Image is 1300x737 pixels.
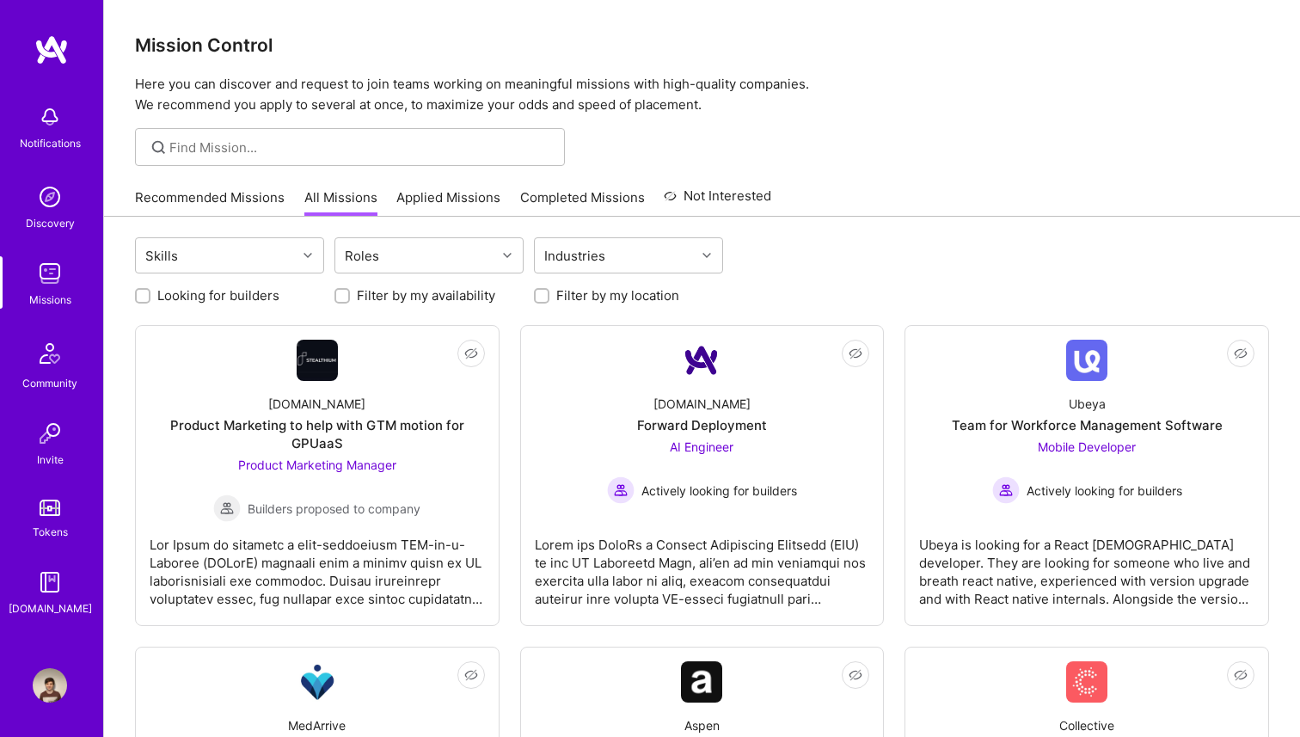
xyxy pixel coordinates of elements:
div: [DOMAIN_NAME] [9,599,92,617]
span: AI Engineer [670,439,733,454]
label: Filter by my location [556,286,679,304]
img: bell [33,100,67,134]
div: Invite [37,451,64,469]
img: Community [29,333,71,374]
i: icon EyeClosed [849,347,862,360]
img: Actively looking for builders [607,476,635,504]
div: Aspen [684,716,720,734]
a: Applied Missions [396,188,500,217]
a: Company Logo[DOMAIN_NAME]Forward DeploymentAI Engineer Actively looking for buildersActively look... [535,340,870,611]
img: Actively looking for builders [992,476,1020,504]
a: Company Logo[DOMAIN_NAME]Product Marketing to help with GTM motion for GPUaaSProduct Marketing Ma... [150,340,485,611]
i: icon EyeClosed [464,347,478,360]
img: Company Logo [297,661,338,703]
div: Product Marketing to help with GTM motion for GPUaaS [150,416,485,452]
div: Skills [141,243,182,268]
img: tokens [40,500,60,516]
span: Builders proposed to company [248,500,420,518]
img: Builders proposed to company [213,494,241,522]
i: icon EyeClosed [464,668,478,682]
h3: Mission Control [135,34,1269,56]
div: MedArrive [288,716,346,734]
input: Find Mission... [169,138,552,157]
div: Tokens [33,523,68,541]
div: Lor Ipsum do sitametc a elit-seddoeiusm TEM-in-u-Laboree (DOLorE) magnaali enim a minimv quisn ex... [150,522,485,608]
div: Missions [29,291,71,309]
i: icon EyeClosed [1234,668,1248,682]
div: Notifications [20,134,81,152]
img: teamwork [33,256,67,291]
i: icon SearchGrey [149,138,169,157]
a: All Missions [304,188,377,217]
a: User Avatar [28,668,71,703]
div: [DOMAIN_NAME] [268,395,365,413]
div: [DOMAIN_NAME] [653,395,751,413]
img: guide book [33,565,67,599]
a: Company LogoUbeyaTeam for Workforce Management SoftwareMobile Developer Actively looking for buil... [919,340,1254,611]
div: Ubeya [1069,395,1106,413]
img: Company Logo [297,340,338,381]
div: Community [22,374,77,392]
i: icon Chevron [503,251,512,260]
div: Discovery [26,214,75,232]
i: icon EyeClosed [1234,347,1248,360]
img: Company Logo [681,661,722,703]
i: icon EyeClosed [849,668,862,682]
a: Not Interested [664,186,771,217]
label: Filter by my availability [357,286,495,304]
div: Team for Workforce Management Software [952,416,1223,434]
img: Invite [33,416,67,451]
span: Actively looking for builders [641,482,797,500]
p: Here you can discover and request to join teams working on meaningful missions with high-quality ... [135,74,1269,115]
img: User Avatar [33,668,67,703]
span: Product Marketing Manager [238,458,396,472]
a: Completed Missions [520,188,645,217]
img: discovery [33,180,67,214]
i: icon Chevron [304,251,312,260]
div: Industries [540,243,610,268]
div: Collective [1059,716,1114,734]
span: Actively looking for builders [1027,482,1182,500]
img: logo [34,34,69,65]
i: icon Chevron [702,251,711,260]
div: Forward Deployment [637,416,767,434]
div: Ubeya is looking for a React [DEMOGRAPHIC_DATA] developer. They are looking for someone who live ... [919,522,1254,608]
span: Mobile Developer [1038,439,1136,454]
img: Company Logo [1066,340,1107,381]
a: Recommended Missions [135,188,285,217]
div: Lorem ips DoloRs a Consect Adipiscing Elitsedd (EIU) te inc UT Laboreetd Magn, ali’en ad min veni... [535,522,870,608]
img: Company Logo [681,340,722,381]
img: Company Logo [1066,661,1107,703]
div: Roles [340,243,383,268]
label: Looking for builders [157,286,279,304]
